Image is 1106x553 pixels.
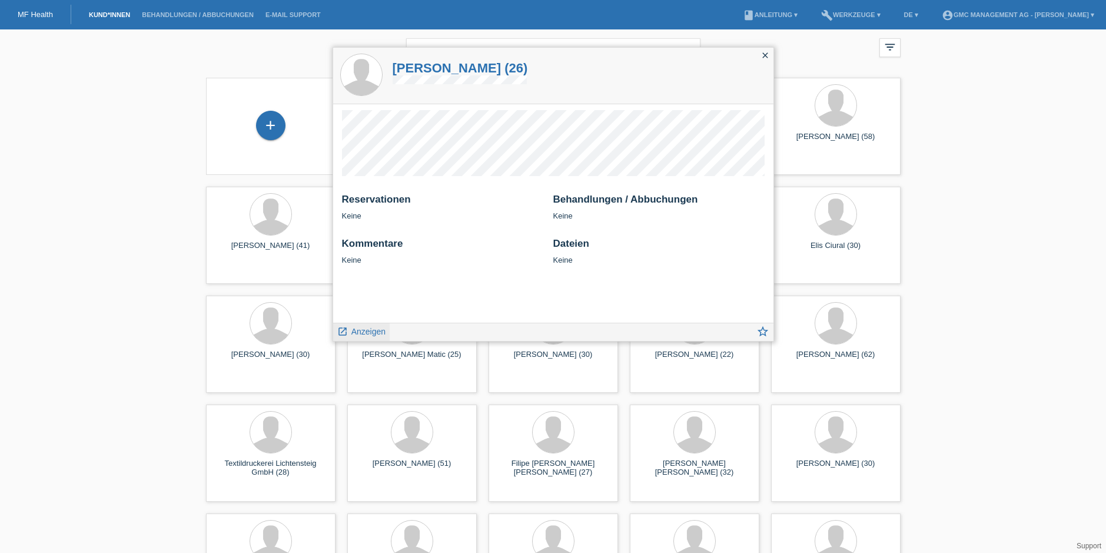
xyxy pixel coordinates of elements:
div: [PERSON_NAME] (51) [357,459,467,478]
i: close [680,45,695,59]
i: launch [337,326,348,337]
a: E-Mail Support [260,11,327,18]
div: Keine [553,238,765,264]
input: Suche... [406,38,700,66]
span: Anzeigen [351,327,386,336]
i: close [760,51,770,60]
div: [PERSON_NAME] (30) [215,350,326,369]
a: MF Health [18,10,53,19]
a: buildWerkzeuge ▾ [815,11,886,18]
div: [PERSON_NAME] (30) [780,459,891,478]
a: Support [1077,542,1101,550]
h2: Behandlungen / Abbuchungen [553,194,765,211]
h2: Kommentare [342,238,544,256]
a: launch Anzeigen [337,323,386,338]
i: book [743,9,755,21]
div: [PERSON_NAME] (62) [780,350,891,369]
a: Behandlungen / Abbuchungen [136,11,260,18]
div: [PERSON_NAME] (30) [498,350,609,369]
div: [PERSON_NAME] (22) [639,350,750,369]
div: [PERSON_NAME] Matic (25) [357,350,467,369]
i: filter_list [884,41,896,54]
div: [PERSON_NAME] (41) [215,241,326,260]
h2: Reservationen [342,194,544,211]
a: account_circleGMC Management AG - [PERSON_NAME] ▾ [936,11,1100,18]
div: Keine [342,238,544,264]
div: Filipe [PERSON_NAME] [PERSON_NAME] (27) [498,459,609,478]
a: star_border [756,326,769,341]
div: Keine [553,194,765,220]
a: DE ▾ [898,11,924,18]
div: [PERSON_NAME] [PERSON_NAME] (32) [639,459,750,478]
div: [PERSON_NAME] (58) [780,132,891,151]
a: bookAnleitung ▾ [737,11,803,18]
div: Keine [342,194,544,220]
h2: Dateien [553,238,765,256]
i: build [821,9,833,21]
i: star_border [756,325,769,338]
a: Kund*innen [83,11,136,18]
a: [PERSON_NAME] (26) [393,61,528,75]
div: Kund*in hinzufügen [257,115,285,135]
div: Textildruckerei Lichtensteig GmbH (28) [215,459,326,478]
div: Elis Ciural (30) [780,241,891,260]
i: account_circle [942,9,954,21]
